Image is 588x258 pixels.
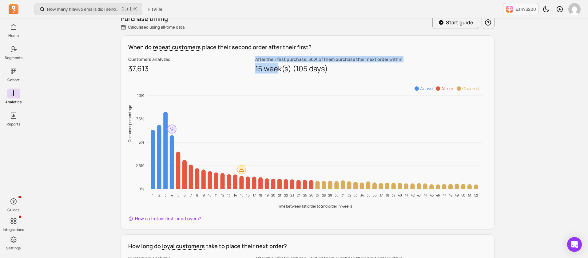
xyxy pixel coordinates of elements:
[6,122,20,127] p: Reports
[135,216,201,222] span: How do I retain first-time buyers?
[354,193,357,197] tspan: 33
[385,193,389,197] tspan: 38
[7,77,20,82] p: Cohort
[303,193,307,197] tspan: 25
[430,193,434,197] tspan: 45
[128,216,201,222] button: How do I retain first-time buyers?
[449,193,452,197] tspan: 48
[136,116,144,121] tspan: 7.5%
[221,193,224,197] tspan: 12
[234,193,237,197] tspan: 14
[540,3,552,15] button: Toggle dark mode
[134,7,137,12] kbd: K
[391,193,395,197] tspan: 39
[121,6,137,12] span: +
[462,85,479,91] span: Churned
[136,163,144,168] tspan: 2.5%
[152,193,153,197] tspan: 1
[246,193,250,197] tspan: 16
[420,85,433,91] span: Active
[443,193,446,197] tspan: 47
[284,193,288,197] tspan: 22
[6,246,21,251] p: Settings
[171,193,173,197] tspan: 4
[5,55,22,60] p: Segments
[441,85,454,91] span: At risk
[360,193,364,197] tspan: 34
[7,208,19,212] p: Guides
[271,193,275,197] tspan: 20
[121,6,132,12] kbd: Ctrl
[516,6,536,12] p: Earn $200
[341,193,344,197] tspan: 31
[265,193,269,197] tspan: 19
[259,193,262,197] tspan: 18
[139,140,144,145] tspan: 5%
[162,242,205,250] span: loyal customers
[165,193,166,197] tspan: 3
[145,4,166,15] button: FitVille
[568,3,581,15] img: avatar
[5,100,22,105] p: Analytics
[128,64,255,73] p: 37,613
[290,193,294,197] tspan: 23
[405,193,408,197] tspan: 41
[139,186,144,192] tspan: 0%
[277,204,352,209] tspan: Time between 1st order to 2nd order in weeks
[309,193,313,197] tspan: 26
[148,6,162,12] span: FitVille
[47,6,119,12] p: How many Klaviyo emails did I send, and how well did they perform?
[398,193,402,197] tspan: 40
[7,195,20,214] button: Guides
[474,193,478,197] tspan: 52
[128,242,487,250] h3: How long do take to place their next order?
[128,56,255,62] p: Customers analyzed
[215,193,217,197] tspan: 11
[322,193,326,197] tspan: 28
[316,193,320,197] tspan: 27
[3,227,24,232] p: Integrations
[253,193,256,197] tspan: 17
[137,93,144,98] tspan: 10%
[567,237,582,252] div: Open Intercom Messenger
[417,193,421,197] tspan: 43
[373,193,377,197] tspan: 36
[158,193,160,197] tspan: 2
[196,193,198,197] tspan: 8
[34,3,142,15] button: How many Klaviyo emails did I send, and how well did they perform?Ctrl+K
[153,43,201,51] span: repeat customers
[461,193,465,197] tspan: 50
[240,193,243,197] tspan: 15
[468,193,471,197] tspan: 51
[446,19,473,26] p: Start guide
[227,193,230,197] tspan: 13
[127,105,132,142] tspan: Customer percentage
[184,193,186,197] tspan: 6
[436,193,440,197] tspan: 46
[190,193,192,197] tspan: 7
[423,193,427,197] tspan: 44
[348,193,351,197] tspan: 32
[503,3,539,15] button: Earn $200
[367,193,370,197] tspan: 35
[335,193,339,197] tspan: 30
[379,193,383,197] tspan: 37
[255,56,487,62] p: After their first purchase, 50% of them purchase their next order within
[8,33,19,38] p: Home
[121,14,185,23] p: Purchase timing
[432,16,479,29] button: Start guide
[203,193,205,197] tspan: 9
[255,64,487,73] p: 15 week(s) (105 days)
[177,193,179,197] tspan: 5
[278,193,281,197] tspan: 21
[128,43,487,51] h3: When do place their second order after their first?
[208,193,212,197] tspan: 10
[411,193,415,197] tspan: 42
[297,193,300,197] tspan: 24
[128,24,185,30] p: Calculated using all-time data
[328,193,332,197] tspan: 29
[455,193,459,197] tspan: 49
